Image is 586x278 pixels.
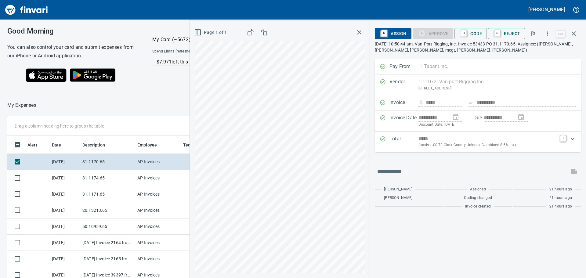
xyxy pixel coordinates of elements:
span: [PERSON_NAME] [384,186,412,193]
span: 21 hours ago [549,186,572,193]
button: [PERSON_NAME] [527,5,566,14]
span: Assigned [470,186,486,193]
h6: You can also control your card and submit expenses from our iPhone or Android application. [7,43,137,60]
img: Download on the App Store [26,68,67,82]
p: My Card (···5672) [152,36,198,43]
p: My Expenses [7,102,36,109]
span: Alert [27,141,45,149]
p: $7,971 left this month [157,58,280,66]
a: C [461,30,467,37]
td: [DATE] [49,202,80,218]
td: AP Invoices [135,251,181,267]
div: Expand [375,132,581,152]
span: 21 hours ago [549,204,572,210]
a: R [494,30,500,37]
td: [DATE] [49,154,80,170]
td: AP Invoices [135,235,181,251]
span: Description [82,141,105,149]
span: 21 hours ago [549,195,572,201]
span: Alert [27,141,37,149]
img: Get it on Google Play [67,65,119,85]
p: (basis + $0.73 Clark County Unicorp. Combined 8.5% tax) [418,142,556,148]
p: Total [389,135,418,148]
span: Spend Limits (refreshed by [PERSON_NAME] [DATE]) [152,49,260,55]
p: Drag a column heading here to group the table [15,123,104,129]
td: [DATE] [49,170,80,186]
button: RReject [488,28,525,39]
td: 20.13213.65 [80,202,135,218]
span: Team [183,141,194,149]
p: [DATE] 10:50:44 am. Van-Port Rigging, Inc. Invoice 53433 PO 31.1170.65. Assignee: ([PERSON_NAME],... [375,41,581,53]
button: CCode [454,28,487,39]
h3: Good Morning [7,27,137,35]
button: Flag [526,27,540,40]
button: RAssign [375,28,411,39]
div: Coding Required [413,31,454,36]
span: Close invoice [554,26,581,41]
span: Page 1 of 1 [195,29,227,36]
button: Page 1 of 1 [193,27,229,38]
td: [DATE] Invoice 2164 from Freedom Flagging LLC (1-39149) [80,235,135,251]
h5: [PERSON_NAME] [528,6,565,13]
span: Reject [493,28,520,39]
span: Employee [137,141,165,149]
td: [DATE] [49,218,80,235]
span: Team [183,141,202,149]
td: [DATE] [49,186,80,202]
td: 31.1174.65 [80,170,135,186]
span: Description [82,141,113,149]
span: Coding changed [464,195,492,201]
a: T [560,135,566,141]
span: Date [52,141,61,149]
td: AP Invoices [135,154,181,170]
td: [DATE] [49,251,80,267]
p: Online and foreign allowed [147,66,281,72]
td: [DATE] Invoice 2165 from Freedom Flagging LLC (1-39149) [80,251,135,267]
nav: breadcrumb [7,102,36,109]
td: AP Invoices [135,218,181,235]
span: Employee [137,141,157,149]
span: [PERSON_NAME] [384,195,412,201]
span: Invoice created [465,204,491,210]
span: Date [52,141,69,149]
img: Finvari [4,2,49,17]
td: 31.1170.65 [80,154,135,170]
td: [DATE] [49,235,80,251]
td: AP Invoices [135,202,181,218]
td: AP Invoices [135,186,181,202]
td: 50.10959.65 [80,218,135,235]
button: More [541,27,554,40]
td: 31.1171.65 [80,186,135,202]
span: Code [459,28,482,39]
span: Assign [380,28,406,39]
a: esc [556,31,565,37]
a: R [381,30,387,37]
td: AP Invoices [135,170,181,186]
